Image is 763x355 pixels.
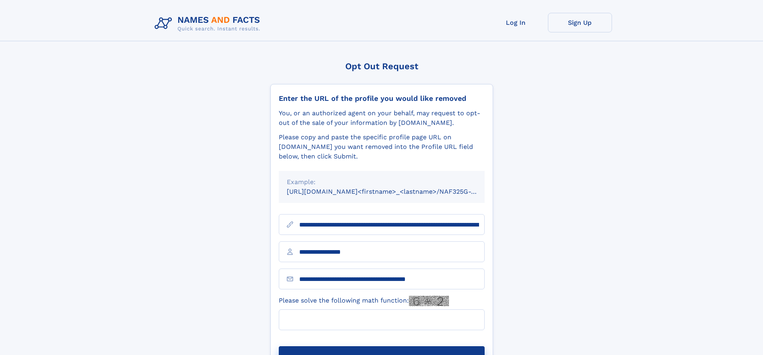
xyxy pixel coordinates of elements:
[279,108,485,128] div: You, or an authorized agent on your behalf, may request to opt-out of the sale of your informatio...
[279,296,449,306] label: Please solve the following math function:
[279,94,485,103] div: Enter the URL of the profile you would like removed
[270,61,493,71] div: Opt Out Request
[287,177,477,187] div: Example:
[484,13,548,32] a: Log In
[279,132,485,161] div: Please copy and paste the specific profile page URL on [DOMAIN_NAME] you want removed into the Pr...
[287,188,500,195] small: [URL][DOMAIN_NAME]<firstname>_<lastname>/NAF325G-xxxxxxxx
[548,13,612,32] a: Sign Up
[151,13,267,34] img: Logo Names and Facts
